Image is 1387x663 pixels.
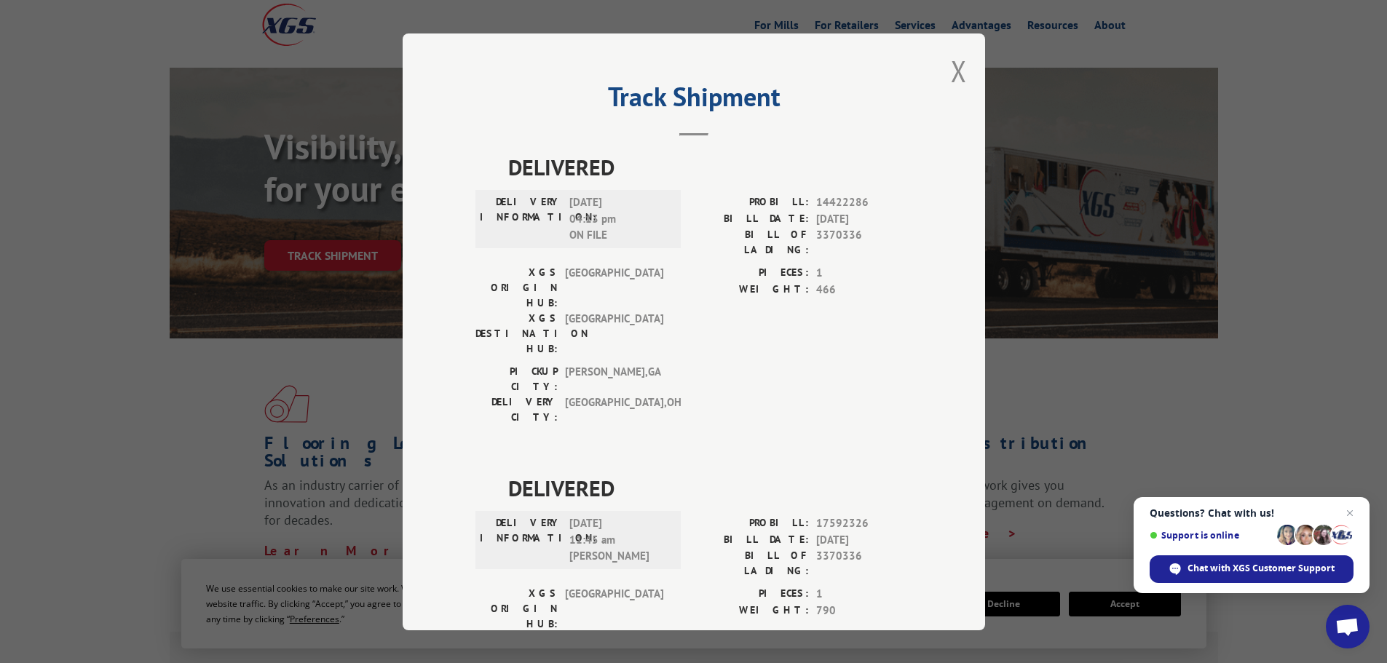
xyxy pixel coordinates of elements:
label: WEIGHT: [694,281,809,298]
span: [PERSON_NAME] , GA [565,364,663,394]
span: 1 [816,265,912,282]
span: 466 [816,281,912,298]
label: XGS DESTINATION HUB: [475,311,558,357]
span: [DATE] [816,210,912,227]
span: Support is online [1150,530,1272,541]
span: [GEOGRAPHIC_DATA] [565,311,663,357]
label: BILL OF LADING: [694,227,809,258]
label: DELIVERY INFORMATION: [480,194,562,244]
button: Close modal [951,52,967,90]
span: [GEOGRAPHIC_DATA] [565,265,663,311]
label: PROBILL: [694,515,809,532]
span: [GEOGRAPHIC_DATA] , OH [565,394,663,425]
span: [DATE] [816,531,912,548]
label: PIECES: [694,586,809,603]
span: 3370336 [816,227,912,258]
label: BILL DATE: [694,531,809,548]
label: DELIVERY CITY: [475,394,558,425]
label: XGS ORIGIN HUB: [475,265,558,311]
span: 17592326 [816,515,912,532]
label: DELIVERY INFORMATION: [480,515,562,565]
span: Questions? Chat with us! [1150,507,1354,519]
span: 3370336 [816,548,912,579]
span: 14422286 [816,194,912,211]
label: BILL DATE: [694,210,809,227]
label: PROBILL: [694,194,809,211]
h2: Track Shipment [475,87,912,114]
span: 790 [816,602,912,619]
span: Chat with XGS Customer Support [1188,562,1335,575]
div: Open chat [1326,605,1370,648]
div: Chat with XGS Customer Support [1150,555,1354,583]
label: XGS ORIGIN HUB: [475,586,558,632]
span: [GEOGRAPHIC_DATA] [565,586,663,632]
span: Close chat [1341,504,1359,522]
span: 1 [816,586,912,603]
span: DELIVERED [508,472,912,504]
span: [DATE] 04:13 pm ON FILE [569,194,668,244]
label: PICKUP CITY: [475,364,558,394]
label: WEIGHT: [694,602,809,619]
label: PIECES: [694,265,809,282]
label: BILL OF LADING: [694,548,809,579]
span: DELIVERED [508,151,912,183]
span: [DATE] 11:45 am [PERSON_NAME] [569,515,668,565]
